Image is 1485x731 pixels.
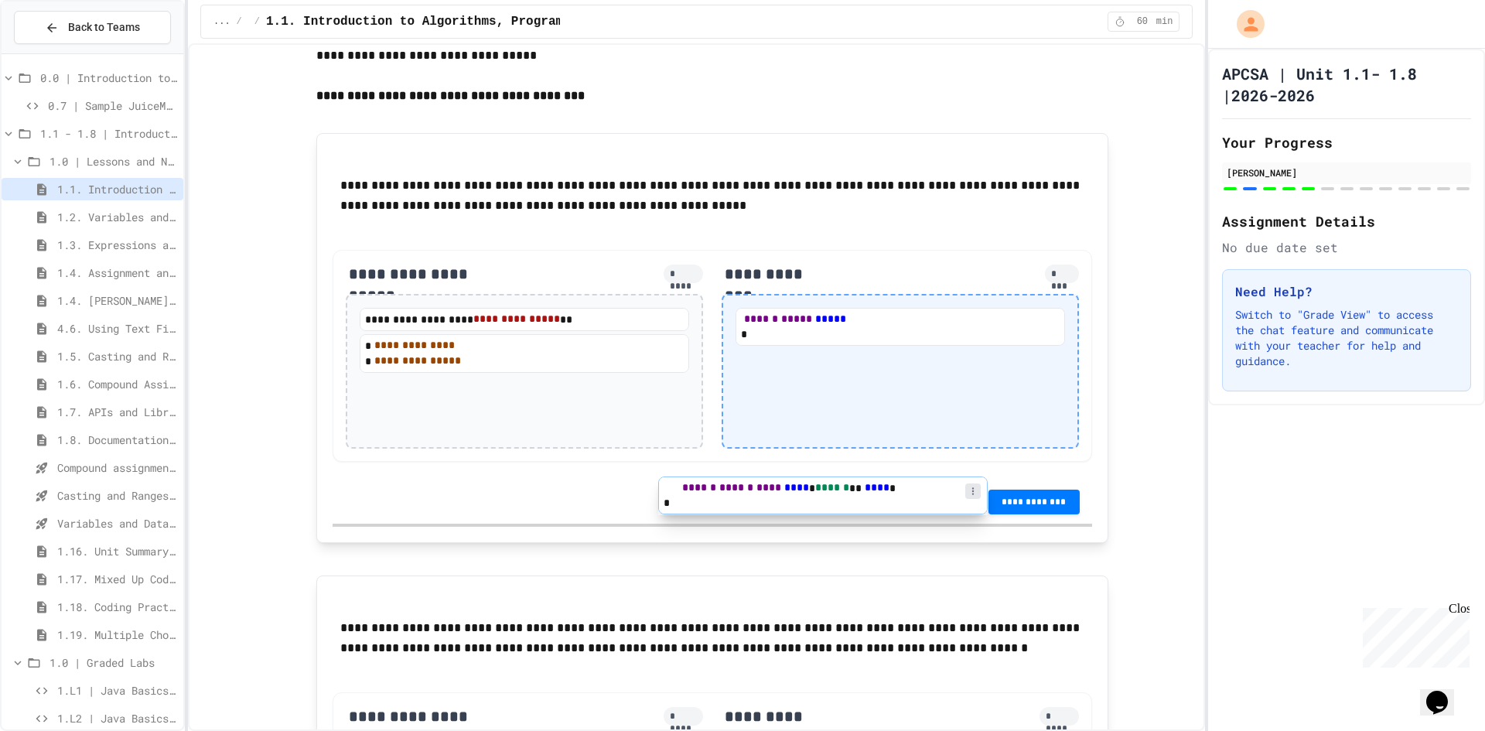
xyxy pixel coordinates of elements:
[57,487,177,504] span: Casting and Ranges of variables - Quiz
[57,682,177,699] span: 1.L1 | Java Basics - Fish Lab
[213,15,230,28] span: ...
[6,6,107,98] div: Chat with us now!Close
[1235,307,1458,369] p: Switch to "Grade View" to access the chat feature and communicate with your teacher for help and ...
[1222,132,1471,153] h2: Your Progress
[1220,6,1268,42] div: My Account
[57,292,177,309] span: 1.4. [PERSON_NAME] and User Input
[57,320,177,336] span: 4.6. Using Text Files
[1130,15,1155,28] span: 60
[57,710,177,726] span: 1.L2 | Java Basics - Paragraphs Lab
[57,627,177,643] span: 1.19. Multiple Choice Exercises for Unit 1a (1.1-1.6)
[57,376,177,392] span: 1.6. Compound Assignment Operators
[1227,166,1466,179] div: [PERSON_NAME]
[49,153,177,169] span: 1.0 | Lessons and Notes
[57,432,177,448] span: 1.8. Documentation with Comments and Preconditions
[1156,15,1173,28] span: min
[1420,669,1470,716] iframe: chat widget
[254,15,260,28] span: /
[57,571,177,587] span: 1.17. Mixed Up Code Practice 1.1-1.6
[57,209,177,225] span: 1.2. Variables and Data Types
[57,404,177,420] span: 1.7. APIs and Libraries
[57,237,177,253] span: 1.3. Expressions and Output [New]
[57,543,177,559] span: 1.16. Unit Summary 1a (1.1-1.6)
[14,11,171,44] button: Back to Teams
[57,348,177,364] span: 1.5. Casting and Ranges of Values
[237,15,242,28] span: /
[57,459,177,476] span: Compound assignment operators - Quiz
[57,265,177,281] span: 1.4. Assignment and Input
[40,70,177,86] span: 0.0 | Introduction to APCSA
[49,654,177,671] span: 1.0 | Graded Labs
[1357,602,1470,668] iframe: chat widget
[1222,63,1471,106] h1: APCSA | Unit 1.1- 1.8 |2026-2026
[1222,238,1471,257] div: No due date set
[57,599,177,615] span: 1.18. Coding Practice 1a (1.1-1.6)
[40,125,177,142] span: 1.1 - 1.8 | Introduction to Java
[1222,210,1471,232] h2: Assignment Details
[57,515,177,531] span: Variables and Data Types - Quiz
[57,181,177,197] span: 1.1. Introduction to Algorithms, Programming, and Compilers
[266,12,705,31] span: 1.1. Introduction to Algorithms, Programming, and Compilers
[68,19,140,36] span: Back to Teams
[1235,282,1458,301] h3: Need Help?
[48,97,177,114] span: 0.7 | Sample JuiceMind Assignment - [GEOGRAPHIC_DATA]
